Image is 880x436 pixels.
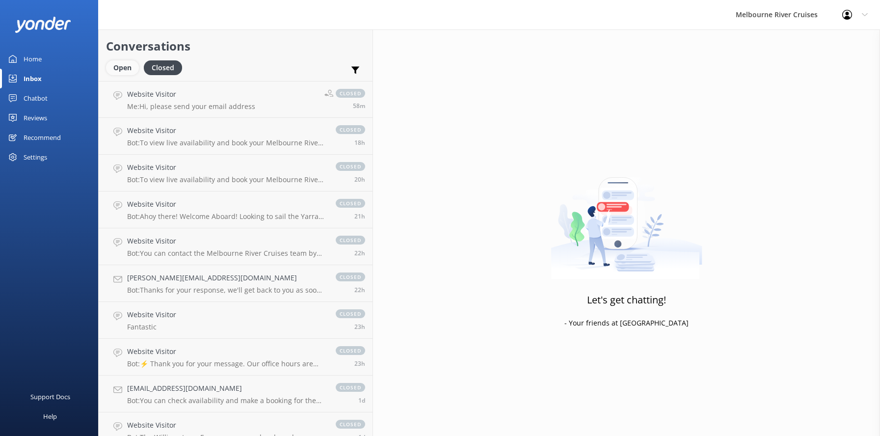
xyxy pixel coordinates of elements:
a: Website VisitorMe:Hi, please send your email addressclosed58m [99,81,373,118]
span: closed [336,346,365,355]
span: Sep 09 2025 01:31pm (UTC +10:00) Australia/Sydney [354,212,365,220]
p: Bot: To view live availability and book your Melbourne River Cruise experience, please visit: [UR... [127,175,326,184]
img: yonder-white-logo.png [15,17,71,33]
a: Website VisitorBot:⚡ Thank you for your message. Our office hours are Mon - Fri 9.30am - 5pm. We'... [99,339,373,376]
span: Sep 09 2025 08:20am (UTC +10:00) Australia/Sydney [358,396,365,405]
p: Bot: ⚡ Thank you for your message. Our office hours are Mon - Fri 9.30am - 5pm. We'll get back to... [127,359,326,368]
span: Sep 09 2025 12:37pm (UTC +10:00) Australia/Sydney [354,286,365,294]
a: Website VisitorBot:Ahoy there! Welcome Aboard! Looking to sail the Yarra in style? Whether you're... [99,191,373,228]
p: Bot: To view live availability and book your Melbourne River Cruise experience, please visit [URL... [127,138,326,147]
p: Bot: Thanks for your response, we'll get back to you as soon as we can during opening hours. [127,286,326,295]
img: artwork of a man stealing a conversation from at giant smartphone [551,157,702,279]
h4: Website Visitor [127,420,326,431]
span: closed [336,383,365,392]
span: closed [336,272,365,281]
div: Open [106,60,139,75]
span: Sep 09 2025 11:23am (UTC +10:00) Australia/Sydney [354,359,365,368]
div: Settings [24,147,47,167]
span: Sep 09 2025 12:57pm (UTC +10:00) Australia/Sydney [354,249,365,257]
div: Reviews [24,108,47,128]
div: Inbox [24,69,42,88]
h3: Let's get chatting! [587,292,666,308]
h4: Website Visitor [127,309,176,320]
span: closed [336,236,365,245]
h4: Website Visitor [127,346,326,357]
h4: Website Visitor [127,162,326,173]
a: Website VisitorBot:You can contact the Melbourne River Cruises team by emailing [EMAIL_ADDRESS][D... [99,228,373,265]
span: Sep 09 2025 04:17pm (UTC +10:00) Australia/Sydney [354,138,365,147]
p: - Your friends at [GEOGRAPHIC_DATA] [564,318,689,328]
a: Website VisitorBot:To view live availability and book your Melbourne River Cruise experience, ple... [99,155,373,191]
p: Fantastic [127,323,176,331]
p: Me: Hi, please send your email address [127,102,255,111]
span: Sep 09 2025 11:30am (UTC +10:00) Australia/Sydney [354,323,365,331]
span: Sep 10 2025 10:00am (UTC +10:00) Australia/Sydney [353,102,365,110]
div: Help [43,407,57,426]
h4: Website Visitor [127,199,326,210]
a: Closed [144,62,187,73]
a: Website VisitorBot:To view live availability and book your Melbourne River Cruise experience, ple... [99,118,373,155]
h4: Website Visitor [127,89,255,100]
h4: Website Visitor [127,125,326,136]
p: Bot: You can contact the Melbourne River Cruises team by emailing [EMAIL_ADDRESS][DOMAIN_NAME]. V... [127,249,326,258]
a: Website VisitorFantasticclosed23h [99,302,373,339]
p: Bot: Ahoy there! Welcome Aboard! Looking to sail the Yarra in style? Whether you're chasing sunse... [127,212,326,221]
a: [PERSON_NAME][EMAIL_ADDRESS][DOMAIN_NAME]Bot:Thanks for your response, we'll get back to you as s... [99,265,373,302]
span: closed [336,89,365,98]
span: closed [336,199,365,208]
div: Recommend [24,128,61,147]
a: [EMAIL_ADDRESS][DOMAIN_NAME]Bot:You can check availability and make a booking for the Williamstow... [99,376,373,412]
p: Bot: You can check availability and make a booking for the Williamstown Ferry online at [URL][DOM... [127,396,326,405]
h4: Website Visitor [127,236,326,246]
h2: Conversations [106,37,365,55]
div: Chatbot [24,88,48,108]
a: Open [106,62,144,73]
span: Sep 09 2025 02:44pm (UTC +10:00) Australia/Sydney [354,175,365,184]
h4: [PERSON_NAME][EMAIL_ADDRESS][DOMAIN_NAME] [127,272,326,283]
h4: [EMAIL_ADDRESS][DOMAIN_NAME] [127,383,326,394]
div: Closed [144,60,182,75]
div: Support Docs [30,387,70,407]
span: closed [336,420,365,429]
span: closed [336,162,365,171]
div: Home [24,49,42,69]
span: closed [336,309,365,318]
span: closed [336,125,365,134]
